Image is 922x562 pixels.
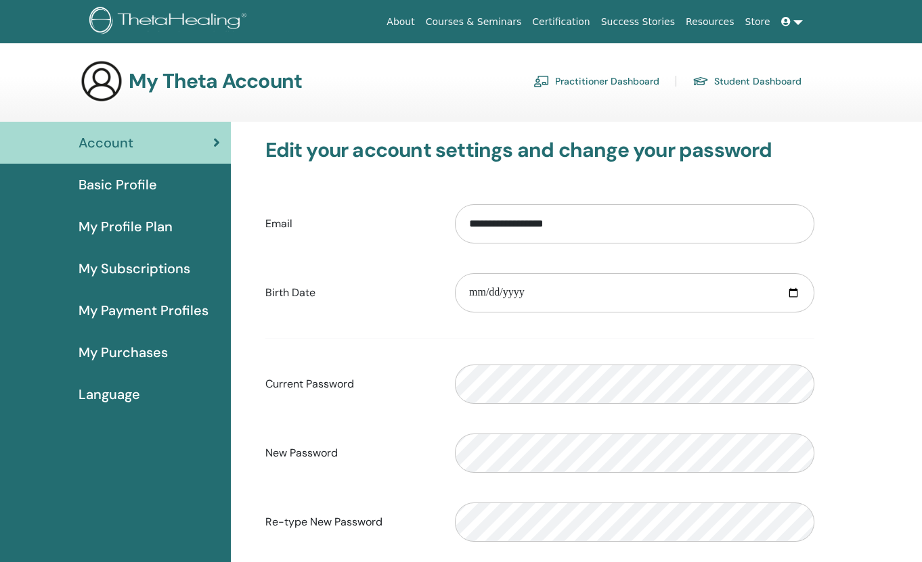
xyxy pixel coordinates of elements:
[381,9,420,34] a: About
[79,258,190,279] span: My Subscriptions
[79,174,157,195] span: Basic Profile
[255,509,445,535] label: Re-type New Password
[596,9,680,34] a: Success Stories
[80,60,123,103] img: generic-user-icon.jpg
[129,69,302,93] h3: My Theta Account
[693,76,709,87] img: graduation-cap.svg
[255,280,445,306] label: Birth Date
[79,384,140,404] span: Language
[693,70,802,92] a: Student Dashboard
[79,216,173,237] span: My Profile Plan
[533,70,659,92] a: Practitioner Dashboard
[680,9,740,34] a: Resources
[89,7,251,37] img: logo.png
[255,440,445,466] label: New Password
[255,211,445,237] label: Email
[79,300,208,321] span: My Payment Profiles
[79,133,133,153] span: Account
[420,9,527,34] a: Courses & Seminars
[265,138,815,162] h3: Edit your account settings and change your password
[527,9,595,34] a: Certification
[740,9,776,34] a: Store
[533,75,550,87] img: chalkboard-teacher.svg
[79,342,168,362] span: My Purchases
[255,371,445,397] label: Current Password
